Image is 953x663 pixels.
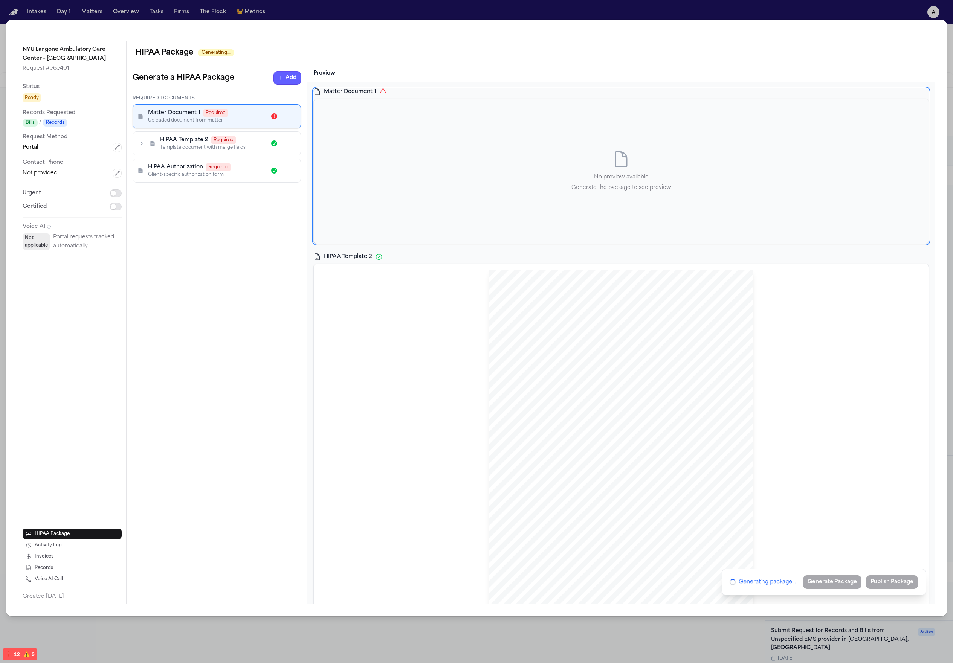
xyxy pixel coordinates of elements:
[866,575,918,589] button: Publish Package
[587,447,654,453] span: nts of 45 CFR 164.524(c)(2)(ii).
[133,105,301,128] div: Matter Document 1RequiredUploaded document from matter
[706,465,719,470] span: Please
[23,93,41,102] span: Ready
[206,163,231,171] span: Required
[23,45,122,63] p: NYU Langone Ambulatory Care Center – [GEOGRAPHIC_DATA]
[313,70,929,77] h3: Preview
[524,436,719,441] span: Please provide the records via electronic download, on a CD, thumb drive or via emailed
[571,173,671,182] p: No preview available
[739,578,796,586] span: Generating package...
[538,495,541,500] span: y
[43,119,67,127] span: Records
[39,119,41,127] span: /
[593,495,599,500] span: his
[23,64,122,73] p: Request # e6e401
[677,471,695,476] span: In lieu of
[524,406,546,411] span: (HITECH)
[614,430,719,435] span: n which color entries have been preserved in color.
[548,441,576,447] span: whichever is
[626,322,687,327] span: {{ treatmentChannelValue }}
[23,169,57,177] span: Not provided
[524,430,614,435] span: exported from their native format to PDF; i
[524,477,719,482] span: of calculating actual or average allowable costs for requests for electronic copies of PHI
[524,358,531,363] span: Re:
[541,495,546,500] span: ou
[35,542,62,548] span: Activity Log
[579,441,606,447] span: the quickest
[547,406,556,411] span: Act.
[23,222,45,231] p: Voice AI
[211,136,236,144] span: Required
[541,346,608,352] span: {{ medicalName }} MEDICAL
[148,109,200,117] span: Matter Document 1
[133,95,301,101] p: Required Documents
[549,358,563,363] span: Client:
[23,562,122,573] button: Records
[554,495,564,500] span: your
[663,441,678,447] span: method
[35,553,53,559] span: Invoices
[324,88,376,96] span: Matter Document 1
[133,132,301,155] div: HIPAA Template 2RequiredTemplate document with merge fields
[553,382,575,387] span: Custodian,
[35,565,53,571] span: Records
[593,370,603,375] span: 2016
[23,189,41,198] p: Urgent
[571,358,609,363] span: [PERSON_NAME]
[23,233,50,250] span: Not applicable
[588,370,591,375] span: 1,
[198,49,234,56] span: Generating...
[592,495,593,500] span: t
[23,158,122,167] p: Contact Phone
[620,406,719,411] span: requesting records does not involve a complaint
[524,471,582,476] span: provide a detailed statement
[643,441,660,447] span: efficient
[803,575,861,589] button: Generate Package
[535,382,552,387] span: Records
[524,382,534,387] span: Dear
[133,72,234,84] h1: Generate a HIPAA Package
[539,364,551,369] span: DOB:
[633,441,641,447] span: cost
[524,483,699,488] span: maintained electronically, the law allows the option of a flat fee not to exceed $6.50.
[641,441,643,447] span: -
[148,117,266,123] div: Uploaded document from matter
[23,119,38,127] span: Bills
[524,424,615,429] span: I am specifically requesting that you provide
[524,513,565,518] span: [PERSON_NAME]
[658,394,702,399] span: complete Electronic
[601,495,615,500] span: matter.
[133,159,301,182] div: HIPAA AuthorizationRequiredClient-specific authorization form
[23,202,47,211] p: Certified
[557,406,619,411] span: The matter for which they are
[524,322,625,327] span: Sent Via {{ TREATMENTCHANNELTYPE }}:
[23,529,122,539] button: HIPAA Package
[663,459,664,465] span: -
[524,412,663,417] span: against you; however, your records may assist us in our evaluation.
[616,424,718,429] span: all of their records in an electronic format only
[571,364,585,369] span: [DATE]
[148,163,203,171] span: HIPAA Authorization
[273,71,301,85] button: Add
[609,346,635,352] span: RECORDS
[587,495,591,500] span: in
[53,233,122,251] p: Portal requests tracked automatically
[23,108,122,117] p: Records Requested
[580,400,719,405] span: Health Information Technology for Economic and Clinical Health
[23,133,122,142] p: Request Method
[160,136,208,144] span: HIPAA Template 2
[524,346,540,352] span: ATTN:
[136,47,193,59] h2: HIPAA Package
[524,447,588,453] span: information; per the requireme
[23,82,122,91] p: Status
[524,334,570,340] span: {{ medicalAddress }}
[696,471,719,476] span: the process
[682,441,719,447] span: of delivering the
[571,370,587,375] span: January
[615,303,657,308] span: [PERSON_NAME]
[524,465,704,470] span: 45 CFR 164.524(c)(4). These include reasonable charges for labor, supplies and postage.
[160,145,266,151] div: Template document with merge fields
[524,441,545,447] span: hyperlink;
[547,495,553,500] span: for
[704,394,719,399] span: Health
